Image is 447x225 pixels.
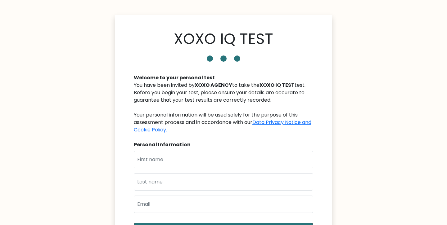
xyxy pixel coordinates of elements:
[134,151,313,168] input: First name
[134,119,311,133] a: Data Privacy Notice and Cookie Policy.
[174,30,273,48] h1: XOXO IQ TEST
[260,82,295,89] b: XOXO IQ TEST
[134,196,313,213] input: Email
[195,82,232,89] b: XOXO AGENCY
[134,74,313,82] div: Welcome to your personal test
[134,141,313,148] div: Personal Information
[134,82,313,134] div: You have been invited by to take the test. Before you begin your test, please ensure your details...
[134,173,313,191] input: Last name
